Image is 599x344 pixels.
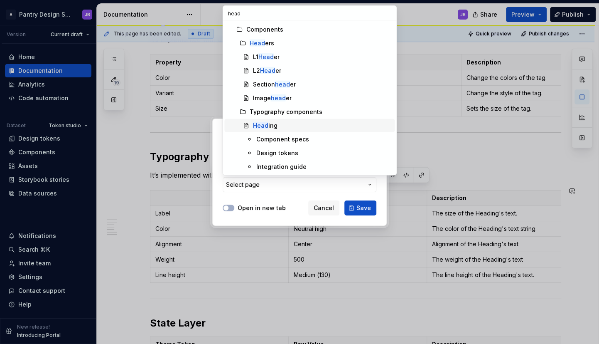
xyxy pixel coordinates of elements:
div: L2 er [253,67,281,75]
mark: Head [260,67,275,74]
mark: head [270,94,285,101]
div: Integration guide [256,163,306,171]
div: Component specs [256,135,309,144]
mark: Head [253,122,268,129]
div: ers [249,39,274,47]
div: Section er [253,80,295,89]
mark: head [275,81,290,88]
div: Components [246,25,283,34]
mark: Head [249,40,265,47]
div: Typography components [249,108,322,116]
div: L1 er [253,53,279,61]
div: ing [253,121,277,130]
div: Design tokens [256,149,298,157]
div: Image er [253,94,291,102]
mark: Head [258,53,273,60]
input: Search in pages... [223,6,396,21]
div: Search in pages... [223,21,396,175]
